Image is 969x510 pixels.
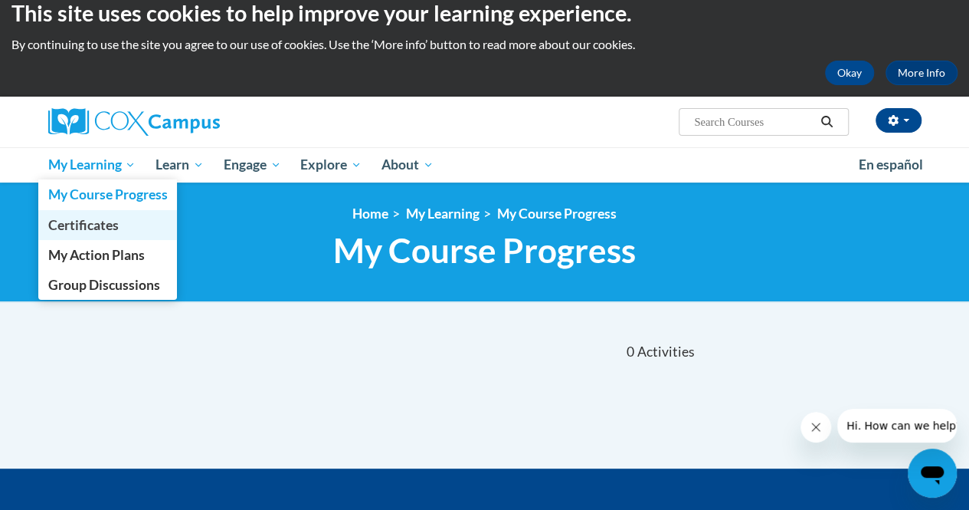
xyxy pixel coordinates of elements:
a: More Info [886,61,958,85]
a: My Course Progress [497,206,617,222]
span: My Course Progress [333,230,636,271]
span: Hi. How can we help? [9,11,124,23]
a: Cox Campus [48,108,324,136]
input: Search Courses [692,113,815,131]
a: Engage [214,147,291,183]
img: Cox Campus [48,108,220,136]
a: En español [849,149,933,181]
a: My Learning [406,206,480,222]
span: My Learning [47,156,136,174]
a: My Learning [38,147,146,183]
iframe: Close message [800,412,831,443]
a: My Action Plans [38,240,178,270]
span: Explore [300,156,362,174]
button: Account Settings [876,108,922,133]
span: Group Discussions [47,277,159,293]
a: Home [352,206,388,222]
button: Search [815,113,838,131]
span: Activities [637,344,694,360]
a: Certificates [38,210,178,240]
a: Learn [146,147,214,183]
span: Engage [224,156,281,174]
p: By continuing to use the site you agree to our use of cookies. Use the ‘More info’ button to read... [11,36,958,53]
span: En español [859,156,923,173]
div: Main menu [37,147,933,183]
button: Okay [825,61,874,85]
a: My Course Progress [38,179,178,209]
span: Certificates [47,217,118,233]
a: Explore [290,147,372,183]
span: About [381,156,434,174]
span: My Course Progress [47,186,167,202]
iframe: Button to launch messaging window [908,449,957,498]
span: 0 [627,344,634,360]
a: Group Discussions [38,270,178,300]
iframe: Message from company [837,409,957,443]
a: About [372,147,444,183]
span: Learn [155,156,204,174]
span: My Action Plans [47,247,144,263]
